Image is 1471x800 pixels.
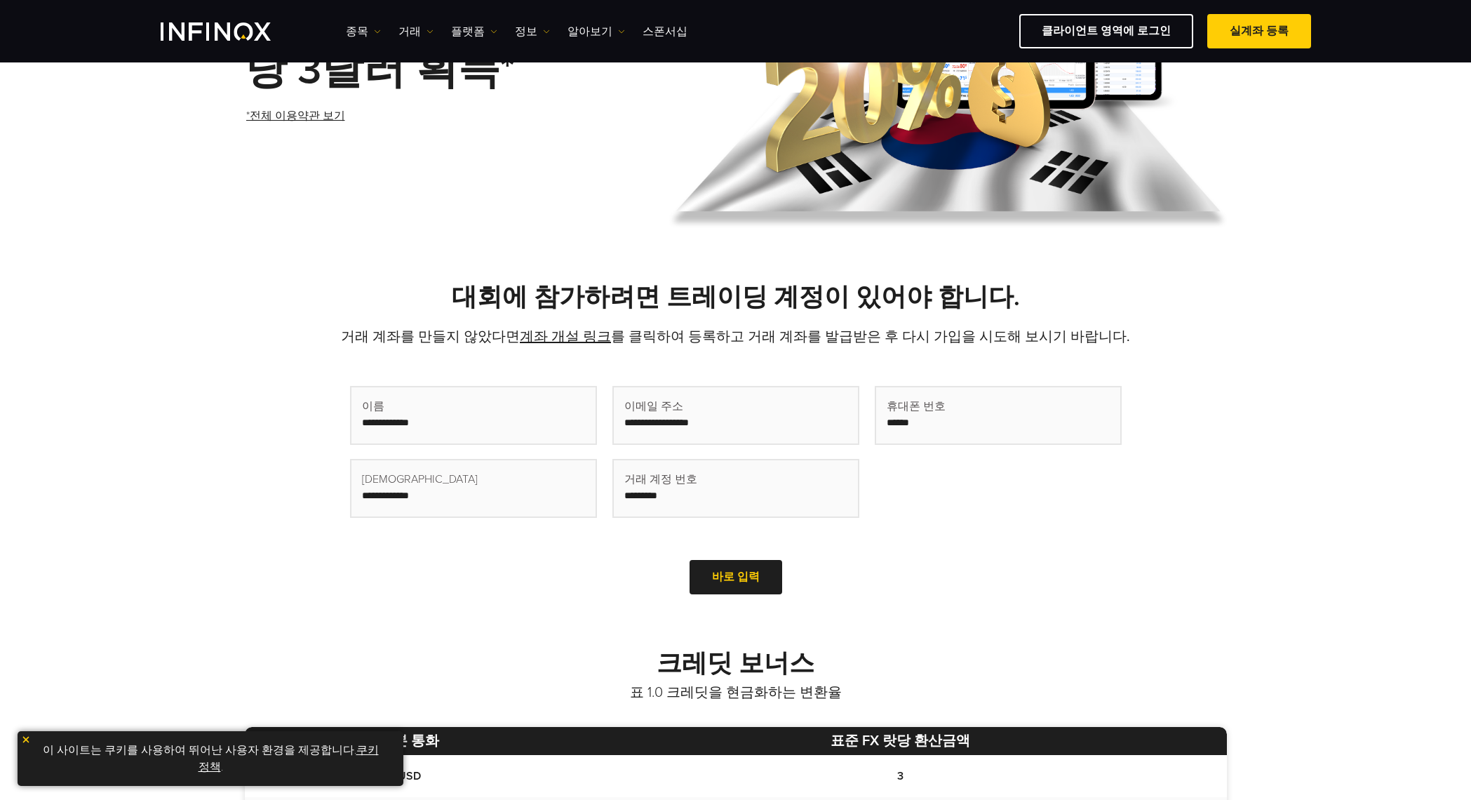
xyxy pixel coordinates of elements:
[1207,14,1311,48] a: 실계좌 등록
[245,727,575,755] th: 기본 통화
[362,471,478,488] span: [DEMOGRAPHIC_DATA]
[398,23,434,40] a: 거래
[346,23,381,40] a: 종목
[624,398,683,415] span: 이메일 주소
[25,738,396,779] p: 이 사이트는 쿠키를 사용하여 뛰어난 사용자 환경을 제공합니다. .
[520,328,611,345] a: 계좌 개설 링크
[245,327,1227,347] p: 거래 계좌를 만들지 않았다면 를 클릭하여 등록하고 거래 계좌를 발급받은 후 다시 가입을 시도해 보시기 바랍니다.
[245,755,575,797] td: USD
[690,560,782,594] a: 바로 입력
[161,22,304,41] a: INFINOX Logo
[245,99,347,133] a: *전체 이용약관 보기
[643,23,687,40] a: 스폰서십
[657,648,814,679] strong: 크레딧 보너스
[451,23,497,40] a: 플랫폼
[452,282,1020,312] strong: 대회에 참가하려면 트레이딩 계정이 있어야 합니다.
[1019,14,1193,48] a: 클라이언트 영역에 로그인
[575,755,1226,797] td: 3
[362,398,384,415] span: 이름
[624,471,697,488] span: 거래 계정 번호
[21,735,31,745] img: yellow close icon
[515,23,550,40] a: 정보
[567,23,625,40] a: 알아보기
[887,398,946,415] span: 휴대폰 번호
[575,727,1226,755] th: 표준 FX 랏당 환산금액
[245,683,1227,702] p: 표 1.0 크레딧을 현금화하는 변환율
